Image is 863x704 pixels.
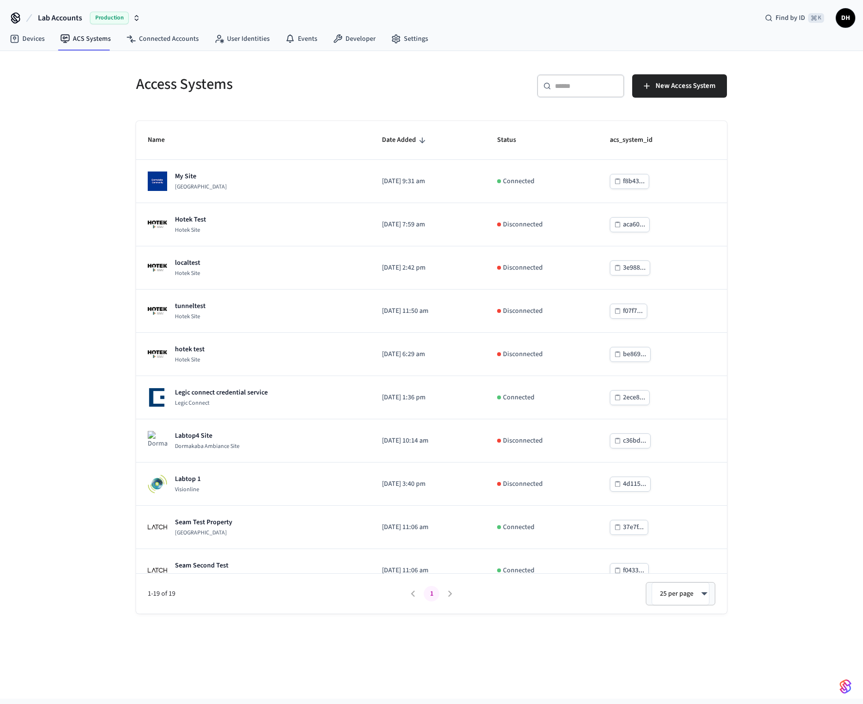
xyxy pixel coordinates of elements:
p: [DATE] 1:36 pm [382,393,474,403]
div: 4d115... [623,478,646,490]
span: Date Added [382,133,429,148]
button: New Access System [632,74,727,98]
img: Visionline Logo [148,474,167,494]
a: Devices [2,30,52,48]
div: Find by ID⌘ K [757,9,832,27]
button: be869... [610,347,651,362]
p: [DATE] 6:29 am [382,349,474,360]
button: f8b43... [610,174,649,189]
a: Settings [383,30,436,48]
p: [GEOGRAPHIC_DATA] [175,572,228,580]
span: New Access System [656,80,715,92]
p: Legic connect credential service [175,388,268,397]
p: [DATE] 7:59 am [382,220,474,230]
p: [GEOGRAPHIC_DATA] [175,529,232,537]
div: 3e988... [623,262,646,274]
p: [GEOGRAPHIC_DATA] [175,183,227,191]
p: Labtop4 Site [175,431,240,441]
img: Hotek Site Logo [148,258,167,277]
button: f0433... [610,563,649,578]
p: [DATE] 3:40 pm [382,479,474,489]
button: 4d115... [610,477,651,492]
span: Name [148,133,177,148]
p: [DATE] 11:06 am [382,522,474,532]
img: Latch Building Logo [148,517,167,537]
p: [DATE] 11:06 am [382,566,474,576]
button: 3e988... [610,260,650,275]
p: hotek test [175,344,205,354]
p: Disconnected [503,220,543,230]
p: [DATE] 9:31 am [382,176,474,187]
p: [DATE] 10:14 am [382,436,474,446]
div: 25 per page [652,582,709,605]
h5: Access Systems [136,74,426,94]
img: Dormakaba Community Site Logo [148,172,167,191]
a: Events [277,30,325,48]
span: DH [837,9,854,27]
p: Hotek Site [175,313,206,321]
p: Dormakaba Ambiance Site [175,443,240,450]
div: 37e7f... [623,521,644,533]
p: Hotek Site [175,356,205,364]
div: f0433... [623,565,644,577]
p: Connected [503,522,535,532]
img: Dormakaba Ambiance Site Logo [148,431,167,450]
p: Seam Second Test [175,561,228,570]
img: Legic Connect Logo [148,388,167,407]
p: Disconnected [503,436,543,446]
img: Hotek Site Logo [148,344,167,364]
a: Connected Accounts [119,30,207,48]
a: ACS Systems [52,30,119,48]
p: My Site [175,172,227,181]
p: Connected [503,176,535,187]
a: User Identities [207,30,277,48]
div: f07f7... [623,305,643,317]
p: Visionline [175,486,201,494]
nav: pagination navigation [404,586,459,601]
span: acs_system_id [610,133,665,148]
p: Seam Test Property [175,517,232,527]
button: aca60... [610,217,650,232]
button: page 1 [424,586,439,601]
div: aca60... [623,219,645,231]
p: Hotek Test [175,215,206,224]
p: [DATE] 11:50 am [382,306,474,316]
span: Lab Accounts [38,12,82,24]
img: Latch Building Logo [148,561,167,580]
p: Connected [503,566,535,576]
p: Legic Connect [175,399,268,407]
p: Disconnected [503,263,543,273]
button: 37e7f... [610,520,648,535]
p: Labtop 1 [175,474,201,484]
span: ⌘ K [808,13,824,23]
p: Connected [503,393,535,403]
img: Hotek Site Logo [148,301,167,321]
a: Developer [325,30,383,48]
div: c36bd... [623,435,646,447]
div: f8b43... [623,175,645,188]
button: 2ece8... [610,390,650,405]
button: f07f7... [610,304,647,319]
span: Production [90,12,129,24]
p: Disconnected [503,306,543,316]
p: Hotek Site [175,226,206,234]
button: c36bd... [610,433,651,448]
span: 1-19 of 19 [148,589,404,599]
p: Hotek Site [175,270,200,277]
button: DH [836,8,855,28]
img: SeamLogoGradient.69752ec5.svg [840,679,851,694]
p: localtest [175,258,200,268]
div: 2ece8... [623,392,645,404]
div: be869... [623,348,646,361]
p: [DATE] 2:42 pm [382,263,474,273]
img: Hotek Site Logo [148,215,167,234]
p: Disconnected [503,479,543,489]
span: Find by ID [776,13,805,23]
p: Disconnected [503,349,543,360]
p: tunneltest [175,301,206,311]
span: Status [497,133,529,148]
